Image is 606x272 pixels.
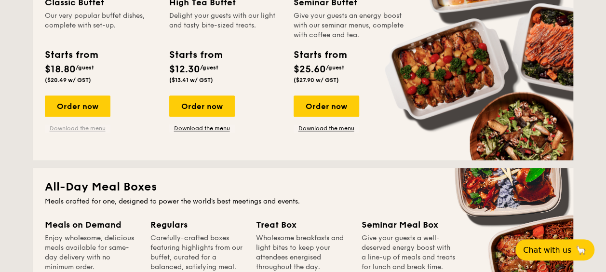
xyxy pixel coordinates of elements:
div: Order now [294,95,359,117]
div: Seminar Meal Box [362,218,456,231]
div: Regulars [150,218,244,231]
span: $18.80 [45,64,76,75]
div: Enjoy wholesome, delicious meals available for same-day delivery with no minimum order. [45,233,139,272]
span: $12.30 [169,64,200,75]
div: Meals on Demand [45,218,139,231]
div: Starts from [294,48,346,62]
div: Delight your guests with our light and tasty bite-sized treats. [169,11,282,40]
div: Give your guests a well-deserved energy boost with a line-up of meals and treats for lunch and br... [362,233,456,272]
a: Download the menu [169,124,235,132]
span: ($20.49 w/ GST) [45,77,91,83]
span: /guest [326,64,344,71]
div: Order now [45,95,110,117]
span: ($27.90 w/ GST) [294,77,339,83]
div: Starts from [45,48,97,62]
div: Meals crafted for one, designed to power the world's best meetings and events. [45,197,562,206]
div: Wholesome breakfasts and light bites to keep your attendees energised throughout the day. [256,233,350,272]
div: Order now [169,95,235,117]
span: /guest [76,64,94,71]
button: Chat with us🦙 [515,239,594,260]
span: ($13.41 w/ GST) [169,77,213,83]
span: /guest [200,64,218,71]
div: Carefully-crafted boxes featuring highlights from our buffet, curated for a balanced, satisfying ... [150,233,244,272]
div: Our very popular buffet dishes, complete with set-up. [45,11,158,40]
div: Starts from [169,48,222,62]
a: Download the menu [45,124,110,132]
span: $25.60 [294,64,326,75]
div: Treat Box [256,218,350,231]
span: Chat with us [523,245,571,255]
h2: All-Day Meal Boxes [45,179,562,195]
div: Give your guests an energy boost with our seminar menus, complete with coffee and tea. [294,11,406,40]
span: 🦙 [575,245,587,256]
a: Download the menu [294,124,359,132]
